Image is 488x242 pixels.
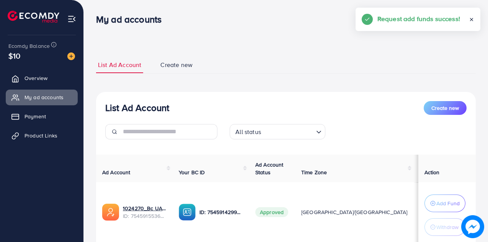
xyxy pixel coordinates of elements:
img: ic-ba-acc.ded83a64.svg [179,204,196,221]
img: menu [67,15,76,23]
p: ID: 7545914299548221448 [199,208,243,217]
img: ic-ads-acc.e4c84228.svg [102,204,119,221]
span: Your BC ID [179,168,205,176]
img: image [67,52,75,60]
span: Payment [24,113,46,120]
span: Approved [255,207,288,217]
span: Overview [24,74,47,82]
input: Search for option [263,125,313,137]
span: Time Zone [301,168,327,176]
button: Add Fund [424,195,465,212]
span: ID: 7545915536356278280 [123,212,166,220]
a: Overview [6,70,78,86]
span: Create new [431,104,459,112]
h3: List Ad Account [105,102,169,113]
span: Action [424,168,440,176]
span: [GEOGRAPHIC_DATA]/[GEOGRAPHIC_DATA] [301,208,408,216]
span: Ecomdy Balance [8,42,50,50]
img: image [462,216,483,237]
a: 1024270_Bc UAE10kkk_1756920945833 [123,204,166,212]
span: Create new [160,60,193,69]
span: My ad accounts [24,93,64,101]
div: Search for option [230,124,325,139]
div: <span class='underline'>1024270_Bc UAE10kkk_1756920945833</span></br>7545915536356278280 [123,204,166,220]
span: Ad Account Status [255,161,284,176]
span: All status [234,126,263,137]
h5: Request add funds success! [377,14,460,24]
button: Create new [424,101,467,115]
span: Ad Account [102,168,131,176]
p: Add Fund [436,199,460,208]
a: Payment [6,109,78,124]
span: $10 [8,50,20,61]
p: Withdraw [436,222,459,232]
span: Product Links [24,132,57,139]
a: Product Links [6,128,78,143]
h3: My ad accounts [96,14,168,25]
a: My ad accounts [6,90,78,105]
img: logo [8,11,59,23]
button: Withdraw [424,218,465,236]
span: List Ad Account [98,60,141,69]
